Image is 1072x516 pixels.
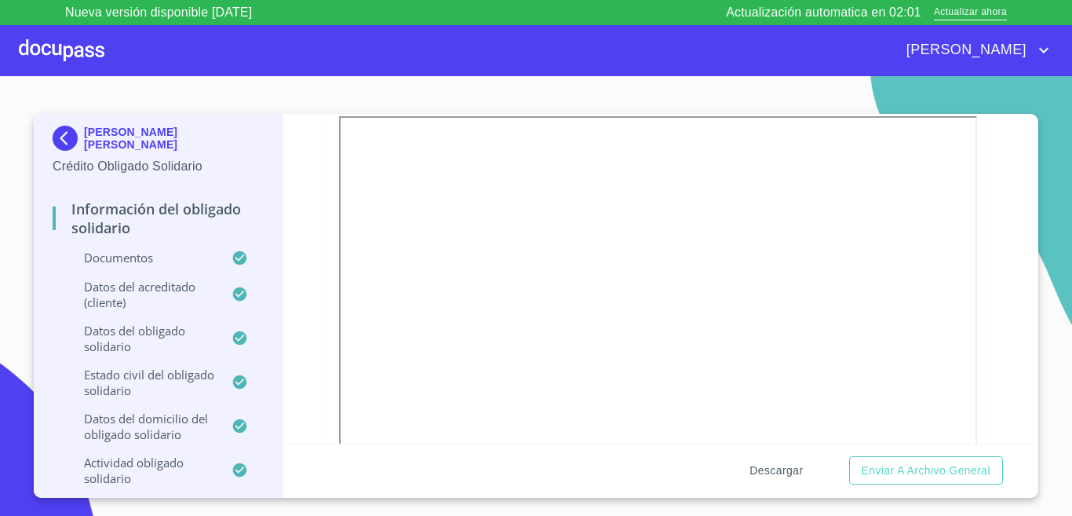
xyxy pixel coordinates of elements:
[743,456,809,485] button: Descargar
[849,456,1003,485] button: Enviar a Archivo General
[53,279,232,310] p: Datos del acreditado (cliente)
[53,250,232,265] p: Documentos
[53,411,232,442] p: Datos del Domicilio del Obligado Solidario
[53,126,264,157] div: [PERSON_NAME] [PERSON_NAME]
[53,323,232,354] p: Datos del obligado solidario
[53,126,84,151] img: Docupass spot blue
[895,38,1034,63] span: [PERSON_NAME]
[53,367,232,398] p: Estado civil del obligado solidario
[53,157,264,176] p: Crédito Obligado Solidario
[65,3,252,22] p: Nueva versión disponible [DATE]
[934,5,1007,21] span: Actualizar ahora
[84,126,264,151] p: [PERSON_NAME] [PERSON_NAME]
[749,461,803,481] span: Descargar
[53,455,232,486] p: Actividad obligado solidario
[895,38,1053,63] button: account of current user
[862,461,990,481] span: Enviar a Archivo General
[726,3,921,22] p: Actualización automatica en 02:01
[53,199,264,237] p: Información del Obligado Solidario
